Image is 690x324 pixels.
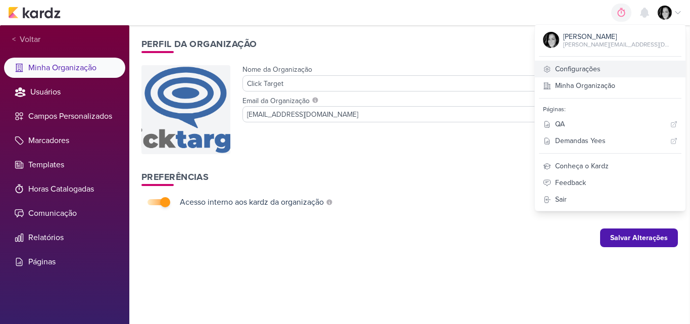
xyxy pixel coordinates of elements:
a: Minha Organização [535,77,685,94]
h1: Perfil da Organização [141,37,678,51]
label: Nome da Organização [242,65,312,74]
img: Renata Brandão [658,6,672,20]
div: QA [555,119,666,129]
li: Relatórios [4,227,125,248]
li: Marcadores [4,130,125,151]
li: Minha Organização [4,58,125,78]
div: Conheça o Kardz [535,158,685,174]
div: Páginas: [535,103,685,116]
span: < [12,34,16,45]
a: Configurações [535,61,685,77]
li: Usuários [4,82,125,102]
li: Campos Personalizados [4,106,125,126]
div: [PERSON_NAME] [563,31,669,42]
h1: Preferências [141,170,678,184]
li: Comunicação [4,203,125,223]
img: kardz.app [8,7,61,19]
a: QA [535,116,685,132]
div: Demandas Yees [555,135,666,146]
img: Renata Brandão [543,32,559,48]
div: [PERSON_NAME][EMAIL_ADDRESS][DOMAIN_NAME] [563,40,669,49]
li: Páginas [4,252,125,272]
div: Feedback [535,174,685,191]
span: Voltar [16,33,40,45]
label: Email da Organização [242,96,678,106]
li: Horas Catalogadas [4,179,125,199]
a: Sair [535,191,685,208]
div: Acesso interno aos kardz da organização [180,196,324,208]
li: Templates [4,155,125,175]
button: Salvar Alterações [600,228,678,247]
a: Demandas Yees [535,132,685,149]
